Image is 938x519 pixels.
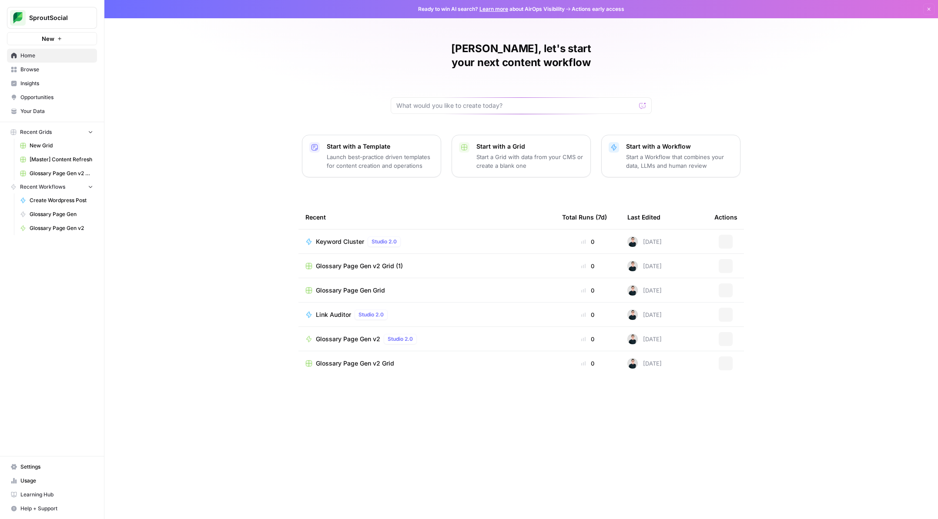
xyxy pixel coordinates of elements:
button: New [7,32,97,45]
span: Studio 2.0 [372,238,397,246]
div: [DATE] [627,285,662,296]
img: n9xndi5lwoeq5etgtp70d9fpgdjr [627,236,638,247]
span: Glossary Page Gen v2 Grid [316,359,394,368]
span: Ready to win AI search? about AirOps Visibility [418,5,565,13]
span: Glossary Page Gen v2 Grid [30,170,93,177]
span: Browse [20,66,93,73]
a: Glossary Page Gen v2 Grid [16,166,97,180]
span: Settings [20,463,93,471]
a: Glossary Page Gen v2 [16,221,97,235]
a: Learning Hub [7,488,97,502]
div: [DATE] [627,358,662,369]
span: New Grid [30,142,93,150]
p: Start with a Workflow [626,142,733,151]
a: Keyword ClusterStudio 2.0 [305,236,548,247]
a: Glossary Page Gen v2 Grid (1) [305,262,548,270]
a: Your Data [7,104,97,118]
img: n9xndi5lwoeq5etgtp70d9fpgdjr [627,358,638,369]
span: [Master] Content Refresh [30,156,93,163]
span: Home [20,52,93,60]
button: Workspace: SproutSocial [7,7,97,29]
div: 0 [562,286,613,295]
a: Learn more [479,6,508,12]
button: Recent Workflows [7,180,97,193]
a: Home [7,49,97,63]
input: What would you like to create today? [396,101,636,110]
a: Glossary Page Gen Grid [305,286,548,295]
span: New [42,34,54,43]
span: Keyword Cluster [316,237,364,246]
div: 0 [562,335,613,343]
span: Create Wordpress Post [30,196,93,204]
a: Create Wordpress Post [16,193,97,207]
div: 0 [562,262,613,270]
span: Learning Hub [20,491,93,499]
a: Glossary Page Gen v2Studio 2.0 [305,334,548,344]
div: 0 [562,310,613,319]
span: Recent Workflows [20,183,65,191]
a: Glossary Page Gen [16,207,97,221]
div: [DATE] [627,261,662,271]
img: SproutSocial Logo [10,10,26,26]
div: 0 [562,237,613,246]
img: n9xndi5lwoeq5etgtp70d9fpgdjr [627,334,638,344]
span: Glossary Page Gen v2 Grid (1) [316,262,403,270]
span: Actions early access [572,5,624,13]
a: New Grid [16,139,97,153]
span: Insights [20,80,93,87]
a: [Master] Content Refresh [16,153,97,166]
div: 0 [562,359,613,368]
div: Last Edited [627,205,660,229]
span: Recent Grids [20,128,52,136]
a: Insights [7,77,97,90]
a: Settings [7,460,97,474]
button: Start with a GridStart a Grid with data from your CMS or create a blank one [452,135,591,177]
h1: [PERSON_NAME], let's start your next content workflow [391,42,652,70]
p: Start a Grid with data from your CMS or create a blank one [476,153,583,170]
div: Actions [714,205,737,229]
a: Browse [7,63,97,77]
button: Recent Grids [7,126,97,139]
span: Glossary Page Gen Grid [316,286,385,295]
button: Start with a TemplateLaunch best-practice driven templates for content creation and operations [302,135,441,177]
div: [DATE] [627,236,662,247]
span: Studio 2.0 [358,311,384,319]
img: n9xndi5lwoeq5etgtp70d9fpgdjr [627,285,638,296]
a: Link AuditorStudio 2.0 [305,309,548,320]
p: Launch best-practice driven templates for content creation and operations [327,153,434,170]
div: [DATE] [627,309,662,320]
span: Opportunities [20,93,93,101]
span: Your Data [20,107,93,115]
button: Help + Support [7,502,97,516]
p: Start with a Grid [476,142,583,151]
span: Studio 2.0 [388,335,413,343]
span: Glossary Page Gen v2 [30,224,93,232]
span: Glossary Page Gen v2 [316,335,380,343]
button: Start with a WorkflowStart a Workflow that combines your data, LLMs and human review [601,135,740,177]
span: SproutSocial [29,13,82,22]
span: Usage [20,477,93,485]
span: Link Auditor [316,310,351,319]
span: Glossary Page Gen [30,210,93,218]
a: Glossary Page Gen v2 Grid [305,359,548,368]
img: n9xndi5lwoeq5etgtp70d9fpgdjr [627,309,638,320]
p: Start a Workflow that combines your data, LLMs and human review [626,153,733,170]
span: Help + Support [20,505,93,512]
div: [DATE] [627,334,662,344]
div: Recent [305,205,548,229]
div: Total Runs (7d) [562,205,607,229]
img: n9xndi5lwoeq5etgtp70d9fpgdjr [627,261,638,271]
a: Opportunities [7,90,97,104]
a: Usage [7,474,97,488]
p: Start with a Template [327,142,434,151]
